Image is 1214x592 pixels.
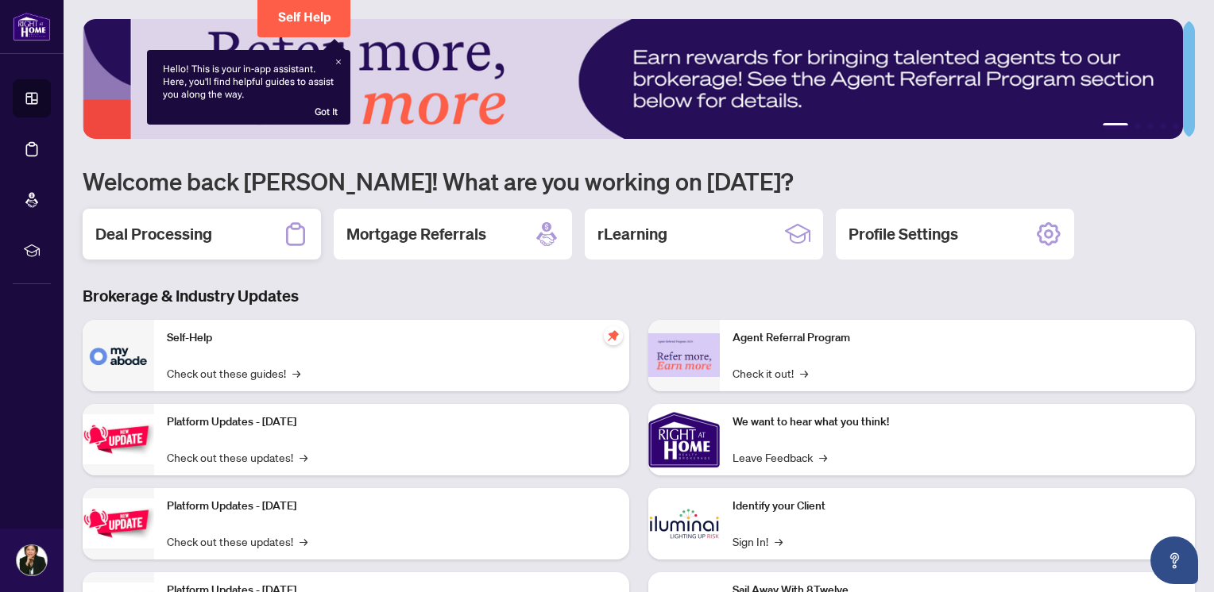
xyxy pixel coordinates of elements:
a: Check it out!→ [733,364,808,382]
img: Profile Icon [17,545,47,575]
img: Identify your Client [648,488,720,559]
a: Check out these updates!→ [167,532,307,550]
p: Platform Updates - [DATE] [167,413,617,431]
h1: Welcome back [PERSON_NAME]! What are you working on [DATE]? [83,166,1195,196]
button: 5 [1173,123,1179,129]
img: Platform Updates - July 8, 2025 [83,498,154,548]
h2: Deal Processing [95,223,212,245]
button: 3 [1147,123,1154,129]
p: Agent Referral Program [733,329,1182,347]
a: Check out these guides!→ [167,364,300,382]
span: → [292,364,300,382]
div: Hello! This is your in-app assistant. Here, you'll find helpful guides to assist you along the way. [163,63,334,118]
img: We want to hear what you think! [648,404,720,475]
a: Sign In!→ [733,532,783,550]
p: Self-Help [167,329,617,347]
img: Agent Referral Program [648,333,720,377]
span: → [300,532,307,550]
h3: Brokerage & Industry Updates [83,285,1195,307]
div: Got It [315,106,338,118]
p: Identify your Client [733,498,1182,515]
button: 4 [1160,123,1166,129]
h2: Mortgage Referrals [346,223,486,245]
span: → [819,448,827,466]
a: Leave Feedback→ [733,448,827,466]
span: → [300,448,307,466]
img: Slide 0 [83,19,1183,139]
span: → [800,364,808,382]
img: Platform Updates - July 21, 2025 [83,414,154,464]
h2: rLearning [597,223,667,245]
span: pushpin [604,326,623,345]
span: Self Help [278,10,331,25]
img: logo [13,12,51,41]
h2: Profile Settings [849,223,958,245]
span: → [775,532,783,550]
p: Platform Updates - [DATE] [167,498,617,515]
p: We want to hear what you think! [733,413,1182,431]
button: Open asap [1150,536,1198,584]
a: Check out these updates!→ [167,448,307,466]
img: Self-Help [83,320,154,391]
button: 2 [1135,123,1141,129]
button: 1 [1103,123,1128,129]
